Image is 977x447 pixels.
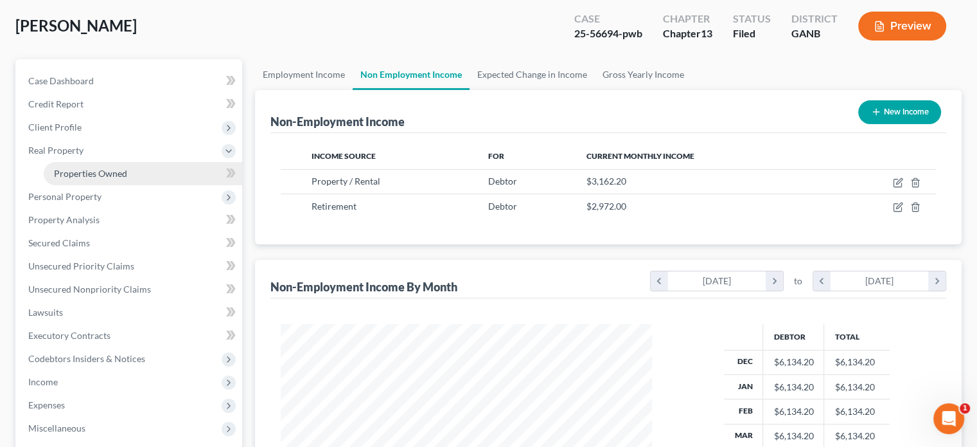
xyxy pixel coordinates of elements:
th: Jan [724,374,763,399]
span: to [794,275,802,287]
div: [DATE] [831,271,929,291]
span: Secured Claims [28,237,90,248]
a: Lawsuits [18,301,242,324]
i: chevron_right [928,271,946,291]
div: 25-56694-pwb [574,26,642,41]
a: Case Dashboard [18,69,242,93]
a: Executory Contracts [18,324,242,347]
div: Filed [733,26,771,41]
div: Non-Employment Income By Month [270,279,457,295]
span: Income [28,376,58,387]
a: Unsecured Nonpriority Claims [18,278,242,301]
div: Status [733,12,771,26]
span: Unsecured Nonpriority Claims [28,284,151,295]
div: District [791,12,838,26]
span: Debtor [488,176,517,187]
span: Expenses [28,399,65,410]
span: Retirement [312,201,356,212]
a: Unsecured Priority Claims [18,255,242,278]
td: $6,134.20 [824,399,890,424]
th: Dec [724,350,763,374]
div: $6,134.20 [773,430,813,442]
th: Total [824,324,890,350]
div: $6,134.20 [773,381,813,394]
a: Secured Claims [18,232,242,255]
button: New Income [858,100,941,124]
div: Non-Employment Income [270,114,405,129]
div: Chapter [663,26,712,41]
div: $6,134.20 [773,356,813,369]
a: Credit Report [18,93,242,116]
div: Chapter [663,12,712,26]
span: $2,972.00 [586,201,626,212]
a: Gross Yearly Income [595,59,692,90]
span: Executory Contracts [28,330,110,341]
span: Credit Report [28,98,84,109]
span: $3,162.20 [586,176,626,187]
span: Lawsuits [28,307,63,318]
span: Property Analysis [28,214,100,225]
div: $6,134.20 [773,405,813,418]
span: 1 [960,403,970,414]
span: Debtor [488,201,517,212]
iframe: Intercom live chat [933,403,964,434]
span: Miscellaneous [28,423,85,433]
span: Case Dashboard [28,75,94,86]
span: Income Source [312,151,376,161]
span: Client Profile [28,122,82,132]
a: Properties Owned [44,162,242,185]
i: chevron_left [813,271,831,291]
i: chevron_left [651,271,668,291]
span: Personal Property [28,191,101,202]
td: $6,134.20 [824,374,890,399]
th: Debtor [763,324,824,350]
i: chevron_right [766,271,783,291]
span: Codebtors Insiders & Notices [28,353,145,364]
a: Employment Income [255,59,353,90]
span: Properties Owned [54,168,127,179]
div: GANB [791,26,838,41]
span: Unsecured Priority Claims [28,260,134,271]
span: Real Property [28,145,84,156]
a: Property Analysis [18,208,242,232]
td: $6,134.20 [824,350,890,374]
a: Non Employment Income [353,59,470,90]
button: Preview [858,12,946,41]
span: Property / Rental [312,176,380,187]
th: Feb [724,399,763,424]
div: Case [574,12,642,26]
div: [DATE] [668,271,766,291]
span: For [488,151,504,161]
span: 13 [701,27,712,39]
span: Current Monthly Income [586,151,694,161]
span: [PERSON_NAME] [15,16,137,35]
a: Expected Change in Income [470,59,595,90]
